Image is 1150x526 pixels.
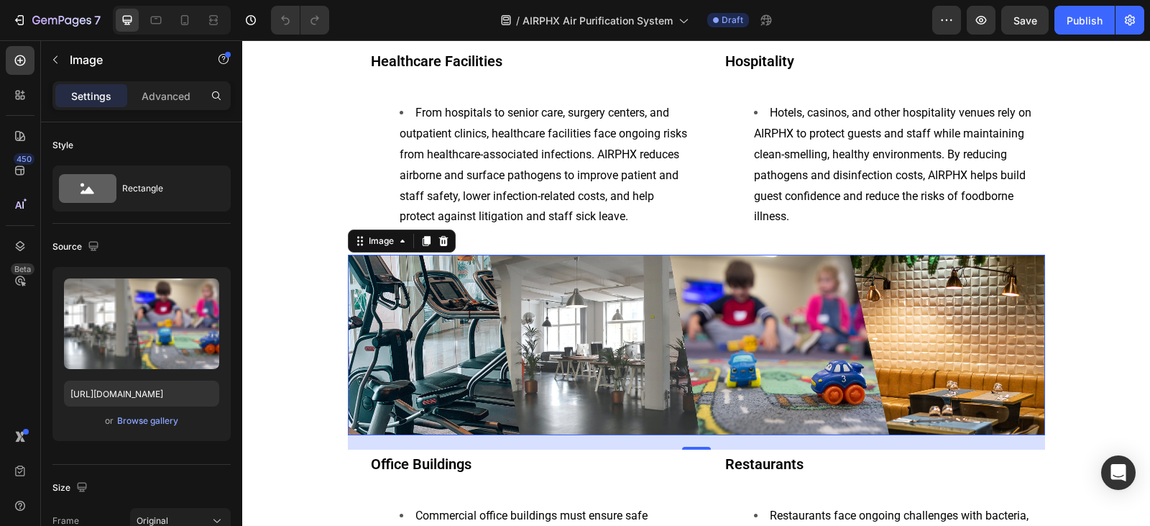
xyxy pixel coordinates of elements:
[71,89,111,104] p: Settings
[722,14,743,27] span: Draft
[271,6,329,35] div: Undo/Redo
[1067,13,1103,28] div: Publish
[242,40,1150,526] iframe: Design area
[14,153,34,165] div: 450
[64,381,219,407] input: https://example.com/image.jpg
[124,194,155,207] div: Image
[105,412,114,430] span: or
[512,65,789,183] span: Hotels, casinos, and other hospitality venues rely on AIRPHX to protect guests and staff while ma...
[122,172,210,205] div: Rectangle
[11,263,34,275] div: Beta
[1101,455,1136,490] div: Open Intercom Messenger
[106,214,803,395] img: gempages_491222232517837627-e3c87858-ad7f-461f-a4ee-3557dee43955.png
[52,479,91,498] div: Size
[52,237,102,257] div: Source
[116,414,179,428] button: Browse gallery
[483,415,561,432] strong: Restaurants
[1054,6,1115,35] button: Publish
[1013,14,1037,27] span: Save
[129,415,229,432] strong: Office Buildings
[142,89,190,104] p: Advanced
[64,278,219,369] img: preview-image
[6,6,107,35] button: 7
[516,13,520,28] span: /
[94,12,101,29] p: 7
[52,139,73,152] div: Style
[117,414,178,427] div: Browse gallery
[1001,6,1049,35] button: Save
[523,13,673,28] span: AIRPHX Air Purification System
[70,51,192,68] p: Image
